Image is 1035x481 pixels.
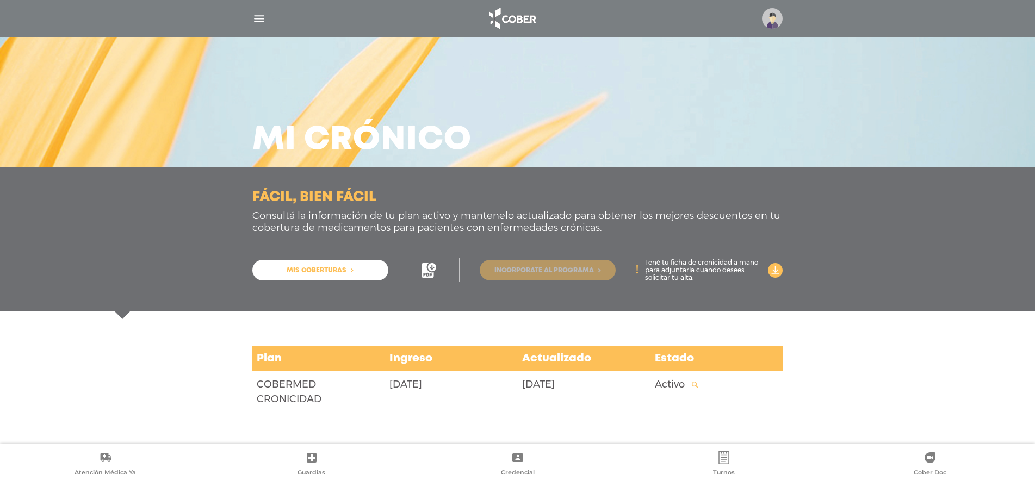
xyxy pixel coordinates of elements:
p: Consultá la información de tu plan activo y mantenelo actualizado para obtener los mejores descue... [252,210,783,234]
div: COBERMED CRONICIDAD [252,373,385,411]
img: logo_cober_home-white.png [484,5,541,32]
a: Incorporate al programa [480,260,616,280]
div: Actualizado [518,346,650,371]
span: Guardias [298,468,325,478]
h3: Mi crónico [252,126,472,154]
a: Turnos [621,451,827,479]
img: profile-placeholder.svg [762,8,783,29]
a: Guardias [208,451,414,479]
a: Credencial [414,451,621,479]
img: Cober_menu-lines-white.svg [252,12,266,26]
h3: Fácil, bien fácil [252,189,376,206]
div: Ingreso [385,346,518,371]
a: Cober Doc [827,451,1033,479]
span: Incorporate al programa [494,267,594,274]
p: Tené tu ficha de cronicidad a mano para adjuntarla cuando desees solicitar tu alta. [645,259,761,282]
a: Atención Médica Ya [2,451,208,479]
div: [DATE] [385,373,518,411]
div: [DATE] [518,373,650,411]
span: Atención Médica Ya [75,468,136,478]
span: Mis coberturas [287,267,346,274]
span: Cober Doc [914,468,946,478]
div: Plan [252,346,385,371]
a: Mis coberturas [252,260,388,280]
span: Turnos [713,468,735,478]
div: Estado [650,346,783,371]
span: Credencial [501,468,535,478]
div: Activo [650,373,783,411]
